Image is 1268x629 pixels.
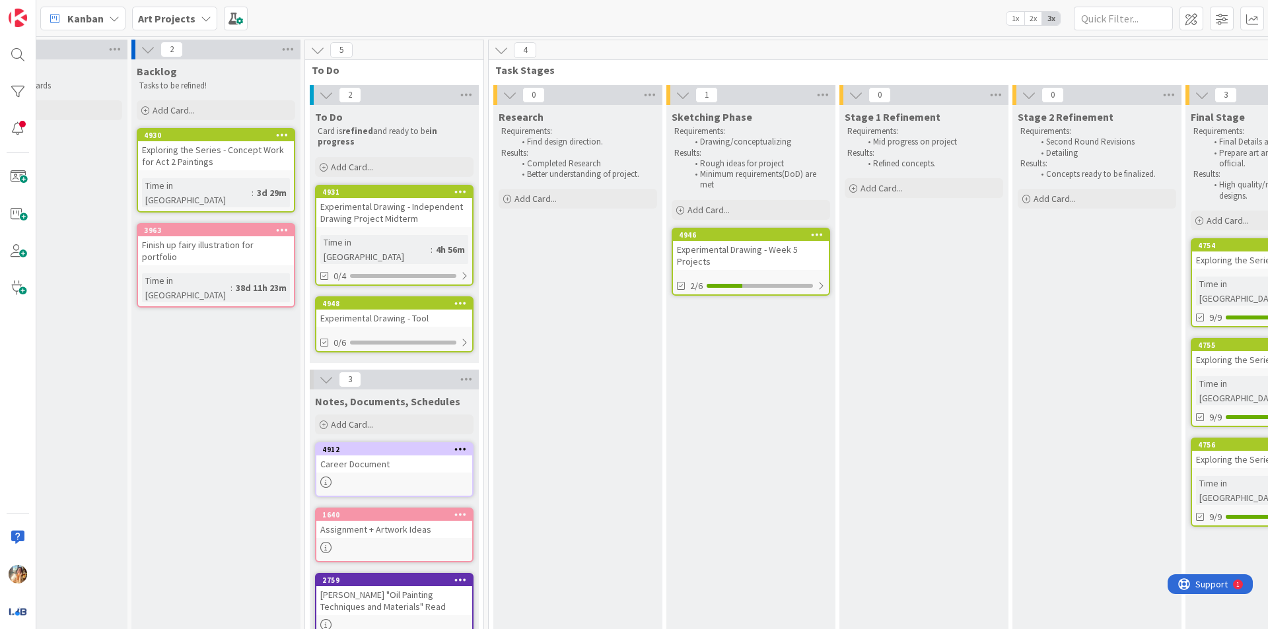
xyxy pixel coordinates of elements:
span: 5 [330,42,353,58]
span: : [230,281,232,295]
div: 1 [69,5,72,16]
span: 2 [160,42,183,57]
div: 4948 [322,299,472,308]
img: avatar [9,602,27,620]
span: 1 [695,87,718,103]
div: 4930 [144,131,294,140]
li: Better understanding of project. [514,169,655,180]
div: 3963 [138,224,294,236]
li: Second Round Revisions [1034,137,1174,147]
div: Assignment + Artwork Ideas [316,521,472,538]
li: Find design direction. [514,137,655,147]
span: Add Card... [153,104,195,116]
div: Experimental Drawing - Week 5 Projects [673,241,829,270]
p: Requirements: [674,126,828,137]
div: Career Document [316,455,472,473]
p: Card is and ready to be [318,126,471,148]
li: Drawing/conceptualizing [687,137,828,147]
li: Mid progress on project [861,137,1001,147]
div: Exploring the Series - Concept Work for Act 2 Paintings [138,141,294,170]
div: 4946Experimental Drawing - Week 5 Projects [673,229,829,270]
input: Quick Filter... [1074,7,1173,30]
div: Finish up fairy illustration for portfolio [138,236,294,265]
p: Tasks to be refined! [139,81,293,91]
span: Add Card... [1034,193,1076,205]
div: Time in [GEOGRAPHIC_DATA] [142,178,252,207]
span: 3 [1215,87,1237,103]
p: Results: [847,148,1001,158]
span: To Do [315,110,343,123]
span: Add Card... [861,182,903,194]
div: 1640Assignment + Artwork Ideas [316,509,472,538]
div: 2759 [322,576,472,585]
div: 4930Exploring the Series - Concept Work for Act 2 Paintings [138,129,294,170]
p: Results: [674,148,828,158]
span: To Do [312,63,467,77]
div: Experimental Drawing - Independent Drawing Project Midterm [316,198,472,227]
span: Notes, Documents, Schedules [315,395,460,408]
div: 4912 [316,444,472,455]
span: Final Stage [1191,110,1245,123]
span: 2x [1024,12,1042,25]
li: Detailing [1034,148,1174,158]
span: 3x [1042,12,1060,25]
strong: refined [342,125,373,137]
div: 2759[PERSON_NAME] "Oil Painting Techniques and Materials" Read [316,574,472,615]
span: 0/6 [334,336,346,350]
p: Requirements: [501,126,654,137]
div: 3963Finish up fairy illustration for portfolio [138,224,294,265]
span: 9/9 [1209,311,1222,325]
div: 4930 [138,129,294,141]
div: 4946 [679,230,829,240]
img: Visit kanbanzone.com [9,9,27,27]
div: [PERSON_NAME] "Oil Painting Techniques and Materials" Read [316,586,472,615]
span: 9/9 [1209,510,1222,524]
span: 2/6 [690,279,703,293]
div: Experimental Drawing - Tool [316,310,472,327]
div: 4h 56m [433,242,468,257]
div: 4948 [316,298,472,310]
span: 2 [339,87,361,103]
span: Research [499,110,544,123]
div: 2759 [316,574,472,586]
div: 4931 [316,186,472,198]
li: Rough ideas for project [687,158,828,169]
span: : [431,242,433,257]
span: Add Card... [514,193,557,205]
div: 1640 [316,509,472,521]
li: Concepts ready to be finalized. [1034,169,1174,180]
div: 38d 11h 23m [232,281,290,295]
div: 4946 [673,229,829,241]
span: Support [28,2,60,18]
span: 3 [339,372,361,387]
p: Requirements: [1020,126,1174,137]
img: JF [9,565,27,583]
div: 3963 [144,226,294,235]
div: 4912Career Document [316,444,472,473]
div: 4948Experimental Drawing - Tool [316,298,472,327]
span: 1x [1006,12,1024,25]
p: Results: [501,148,654,158]
span: Add Card... [331,161,373,173]
div: Time in [GEOGRAPHIC_DATA] [142,273,230,302]
p: Results: [1020,158,1174,169]
div: 4931 [322,187,472,197]
div: 1640 [322,510,472,519]
div: Time in [GEOGRAPHIC_DATA] [320,235,431,264]
p: Requirements: [847,126,1001,137]
span: Backlog [137,65,177,78]
b: Art Projects [138,12,195,25]
span: Stage 1 Refinement [845,110,940,123]
span: 0 [868,87,891,103]
span: Kanban [67,11,104,26]
span: : [252,185,254,200]
span: 9/9 [1209,411,1222,424]
div: 4912 [322,445,472,454]
span: Add Card... [687,204,730,216]
span: Add Card... [331,418,373,430]
li: Completed Research [514,158,655,169]
span: Add Card... [1207,215,1249,226]
strong: in progress [318,125,439,147]
span: Stage 2 Refinement [1018,110,1113,123]
span: 0 [1041,87,1064,103]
